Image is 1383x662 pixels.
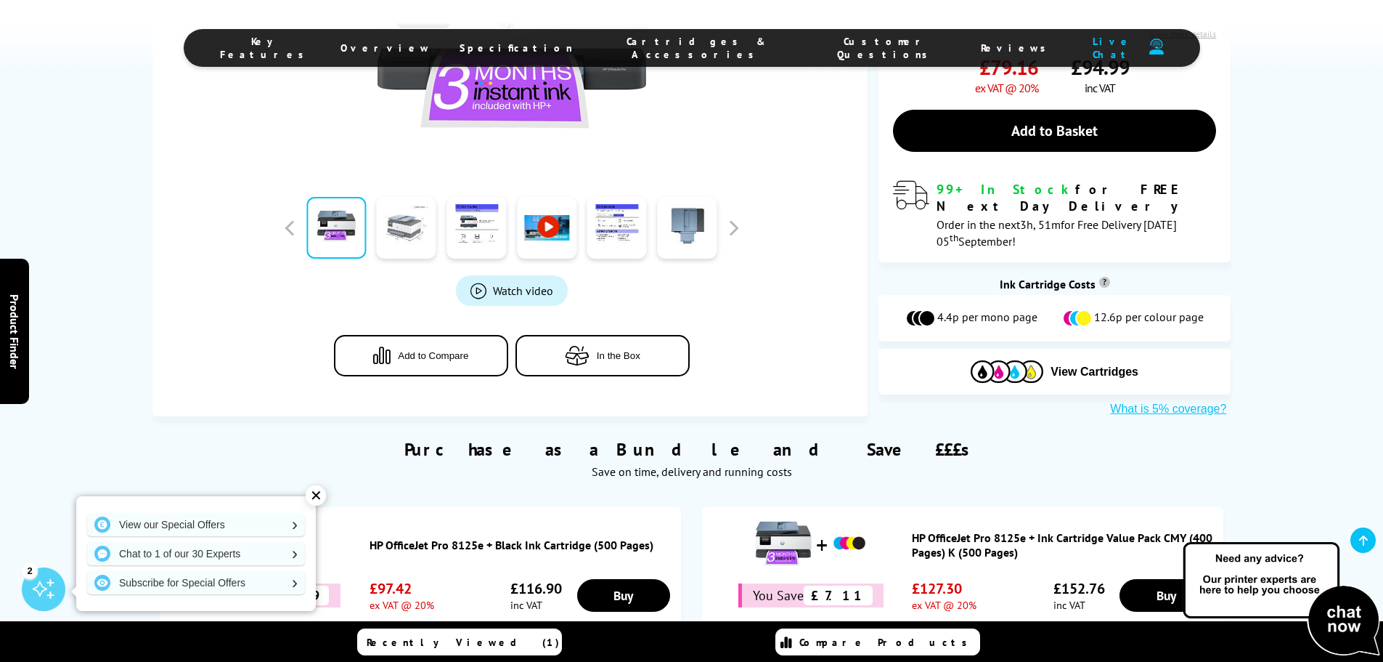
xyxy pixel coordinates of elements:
span: Order in the next for Free Delivery [DATE] 05 September! [937,217,1177,249]
img: HP OfficeJet Pro 8125e + Ink Cartridge Value Pack CMY (400 Pages) K (500 Pages) [831,525,868,562]
span: ex VAT @ 20% [370,598,434,612]
span: ex VAT @ 20% [912,598,976,612]
img: user-headset-duotone.svg [1149,39,1164,55]
button: Add to Compare [334,335,508,376]
span: Key Features [220,35,311,61]
span: Cartridges & Accessories [602,35,792,61]
span: ex VAT @ 20% [975,81,1038,95]
span: Specification [460,41,573,55]
a: HP OfficeJet Pro 8125e + Ink Cartridge Value Pack CMY (400 Pages) K (500 Pages) [912,530,1216,560]
span: 4.4p per mono page [937,310,1037,327]
span: 3h, 51m [1020,217,1061,232]
span: View Cartridges [1050,366,1138,379]
span: 12.6p per colour page [1094,310,1204,327]
a: Subscribe for Special Offers [87,571,305,594]
button: In the Box [515,335,690,376]
span: £127.30 [912,579,976,598]
span: Product Finder [7,294,22,368]
span: Watch video [493,283,553,298]
span: 99+ In Stock [937,181,1075,198]
a: View our Special Offers [87,513,305,536]
div: Save on time, delivery and running costs [171,464,1213,479]
img: HP OfficeJet Pro 8125e + Ink Cartridge Value Pack CMY (400 Pages) K (500 Pages) [754,514,812,573]
sup: th [950,231,958,244]
span: Add to Compare [398,350,468,361]
img: Open Live Chat window [1180,540,1383,659]
span: inc VAT [1085,81,1115,95]
div: modal_delivery [893,181,1216,248]
a: Recently Viewed (1) [357,629,562,655]
div: Purchase as a Bundle and Save £££s [152,416,1231,486]
a: Chat to 1 of our 30 Experts [87,542,305,565]
a: Compare Products [775,629,980,655]
span: inc VAT [1053,598,1105,612]
span: £97.42 [370,579,434,598]
span: £7.11 [804,586,873,605]
span: Recently Viewed (1) [367,636,560,649]
span: £116.90 [510,579,562,598]
span: Compare Products [799,636,975,649]
a: Buy [577,579,670,612]
div: ✕ [306,485,326,506]
div: Ink Cartridge Costs [878,277,1231,291]
span: inc VAT [510,598,562,612]
div: for FREE Next Day Delivery [937,181,1216,214]
sup: Cost per page [1099,277,1110,288]
a: Buy [1119,579,1212,612]
span: In the Box [597,350,640,361]
a: Add to Basket [893,110,1216,152]
span: Customer Questions [820,35,952,61]
div: You Save [738,584,884,607]
a: HP OfficeJet Pro 8125e + Black Ink Cartridge (500 Pages) [370,538,674,552]
img: Cartridges [971,360,1043,383]
span: £152.76 [1053,579,1105,598]
span: Overview [340,41,431,55]
button: What is 5% coverage? [1106,402,1231,416]
a: Product_All_Videos [456,275,568,306]
button: View Cartridges [889,360,1220,384]
span: Reviews [981,41,1053,55]
span: Live Chat [1082,35,1141,61]
div: 2 [22,562,38,578]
